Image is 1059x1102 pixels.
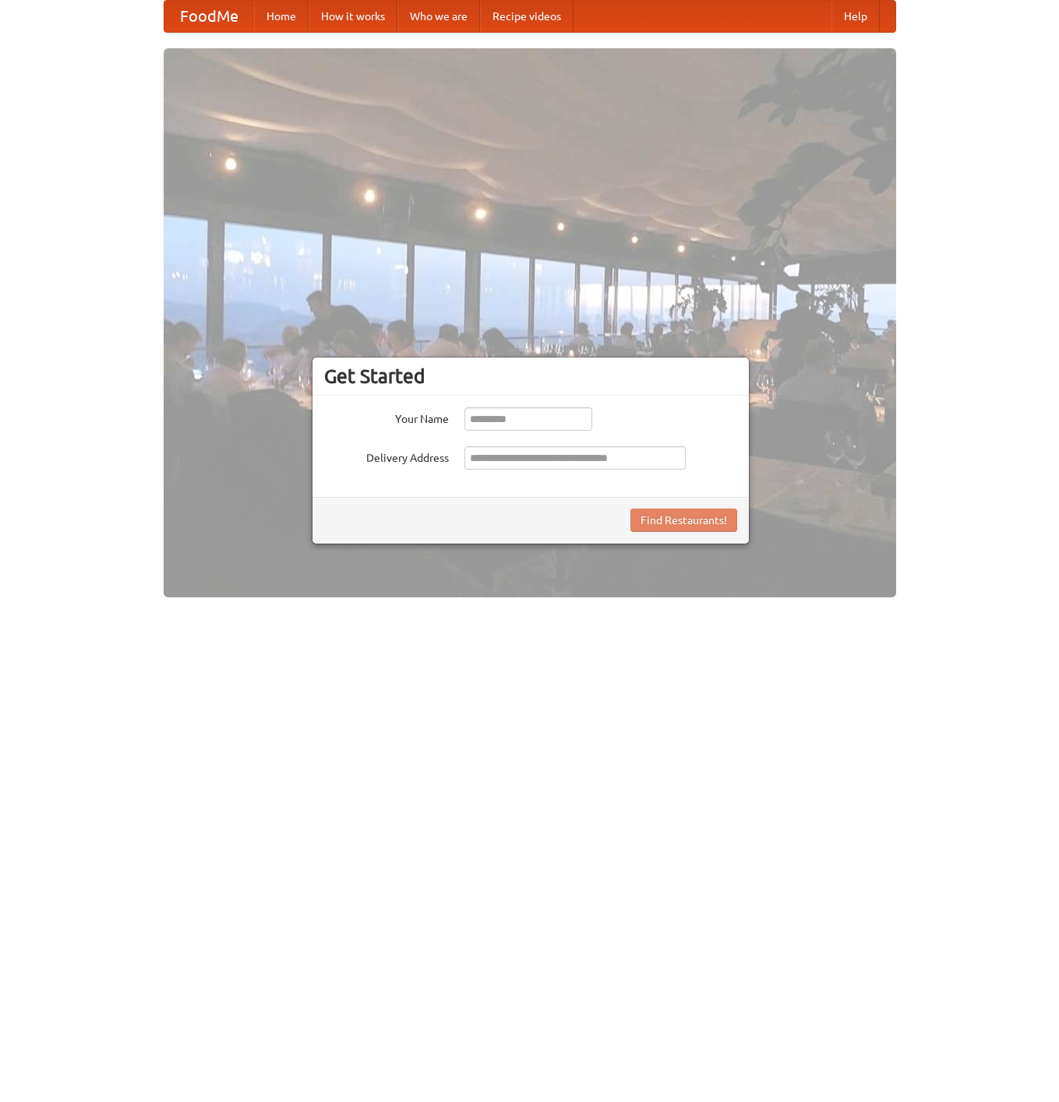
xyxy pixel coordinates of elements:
[164,1,254,32] a: FoodMe
[397,1,480,32] a: Who we are
[254,1,309,32] a: Home
[630,509,737,532] button: Find Restaurants!
[324,446,449,466] label: Delivery Address
[324,364,737,388] h3: Get Started
[480,1,574,32] a: Recipe videos
[309,1,397,32] a: How it works
[831,1,880,32] a: Help
[324,407,449,427] label: Your Name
